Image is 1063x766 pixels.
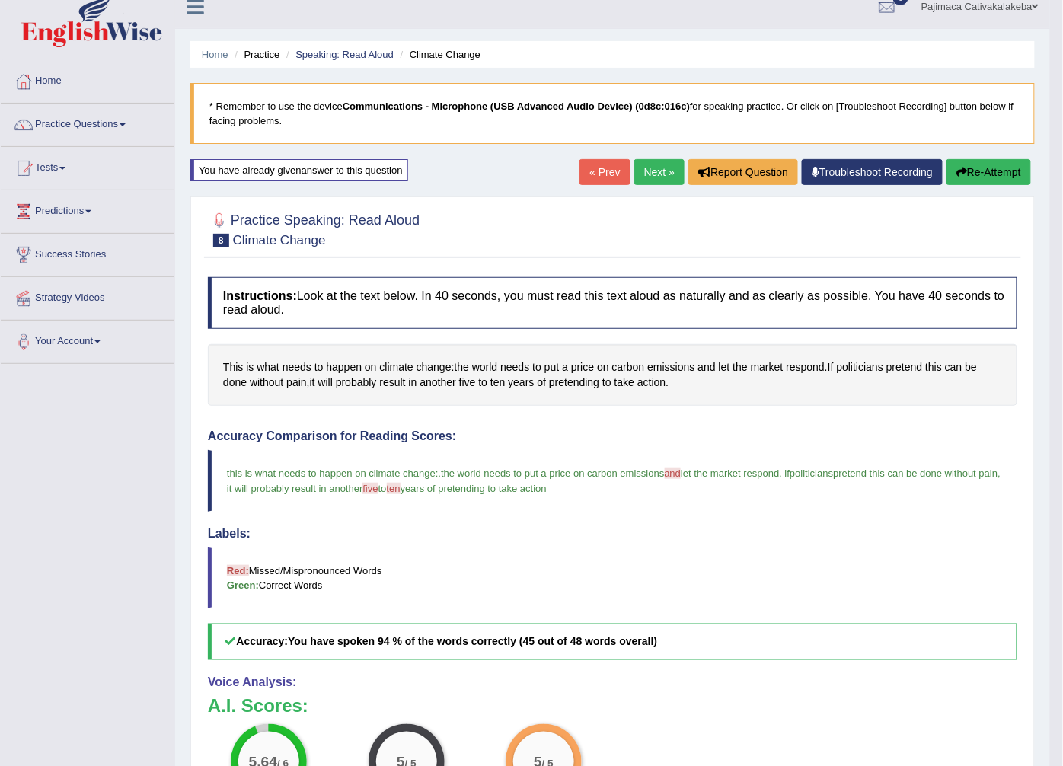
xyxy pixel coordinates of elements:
span: Click to see word definition [532,359,541,375]
span: Click to see word definition [945,359,962,375]
span: ten [387,483,401,494]
span: this is what needs to happen on climate change [227,468,436,479]
span: Click to see word definition [562,359,568,375]
span: Click to see word definition [614,375,634,391]
span: Click to see word definition [250,375,283,391]
span: Click to see word definition [472,359,497,375]
span: Click to see word definition [455,359,469,375]
span: . [439,468,442,479]
a: Strategy Videos [1,277,174,315]
a: Troubleshoot Recording [802,159,943,185]
div: You have already given answer to this question [190,159,408,181]
h4: Voice Analysis: [208,675,1017,689]
span: Click to see word definition [314,359,324,375]
span: Click to see word definition [837,359,883,375]
span: Click to see word definition [223,359,243,375]
a: « Prev [579,159,630,185]
a: Home [202,49,228,60]
span: Click to see word definition [787,359,825,375]
span: Click to see word definition [500,359,529,375]
li: Practice [231,47,279,62]
span: Click to see word definition [459,375,476,391]
span: to [378,483,387,494]
span: years of pretending to take action [401,483,547,494]
a: Home [1,60,174,98]
span: Click to see word definition [828,359,834,375]
span: Click to see word definition [698,359,716,375]
span: Click to see word definition [283,359,311,375]
a: Speaking: Read Aloud [295,49,394,60]
a: Next » [634,159,685,185]
button: Report Question [688,159,798,185]
span: Click to see word definition [549,375,599,391]
span: five [362,483,378,494]
h4: Look at the text below. In 40 seconds, you must read this text aloud as naturally and as clearly ... [208,277,1017,328]
span: Click to see word definition [223,375,247,391]
blockquote: Missed/Mispronounced Words Correct Words [208,547,1017,608]
span: the world needs to put a price on carbon emissions [441,468,664,479]
span: Click to see word definition [409,375,417,391]
span: pretend this can be done without pain, it will probably result in another [227,468,1004,493]
span: Click to see word definition [925,359,942,375]
h4: Accuracy Comparison for Reading Scores: [208,429,1017,443]
span: Click to see word definition [637,375,666,391]
b: Instructions: [223,289,297,302]
span: Click to see word definition [365,359,377,375]
span: Click to see word definition [420,375,455,391]
span: Click to see word definition [336,375,377,391]
a: Practice Questions [1,104,174,142]
span: Click to see word definition [538,375,547,391]
span: Click to see word definition [602,375,611,391]
span: Click to see word definition [318,375,333,391]
h2: Practice Speaking: Read Aloud [208,209,420,247]
h5: Accuracy: [208,624,1017,659]
span: politicians [790,468,833,479]
b: You have spoken 94 % of the words correctly (45 out of 48 words overall) [288,635,657,647]
b: Red: [227,565,249,576]
span: Click to see word definition [326,359,362,375]
b: Communications - Microphone (USB Advanced Audio Device) (0d8c:016c) [343,101,690,112]
span: Click to see word definition [733,359,748,375]
small: Climate Change [233,233,326,247]
span: Click to see word definition [966,359,978,375]
span: Click to see word definition [612,359,645,375]
a: Tests [1,147,174,185]
span: Click to see word definition [597,359,609,375]
span: Click to see word definition [257,359,279,375]
span: : [436,468,439,479]
span: Click to see word definition [417,359,452,375]
li: Climate Change [397,47,480,62]
span: and [665,468,682,479]
div: : . , . [208,344,1017,406]
span: Click to see word definition [751,359,784,375]
span: Click to see word definition [719,359,730,375]
span: Click to see word definition [380,359,413,375]
button: Re-Attempt [946,159,1031,185]
blockquote: * Remember to use the device for speaking practice. Or click on [Troubleshoot Recording] button b... [190,83,1035,144]
span: Click to see word definition [379,375,405,391]
span: Click to see word definition [246,359,254,375]
b: Green: [227,579,259,591]
span: Click to see word definition [571,359,594,375]
span: let the market respond. if [681,468,790,479]
span: Click to see word definition [544,359,559,375]
span: Click to see word definition [286,375,306,391]
span: Click to see word definition [886,359,922,375]
span: Click to see word definition [508,375,534,391]
a: Your Account [1,321,174,359]
span: Click to see word definition [478,375,487,391]
a: Success Stories [1,234,174,272]
span: Click to see word definition [647,359,694,375]
span: 8 [213,234,229,247]
b: A.I. Scores: [208,695,308,716]
a: Predictions [1,190,174,228]
h4: Labels: [208,527,1017,541]
span: Click to see word definition [310,375,315,391]
span: Click to see word definition [490,375,505,391]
